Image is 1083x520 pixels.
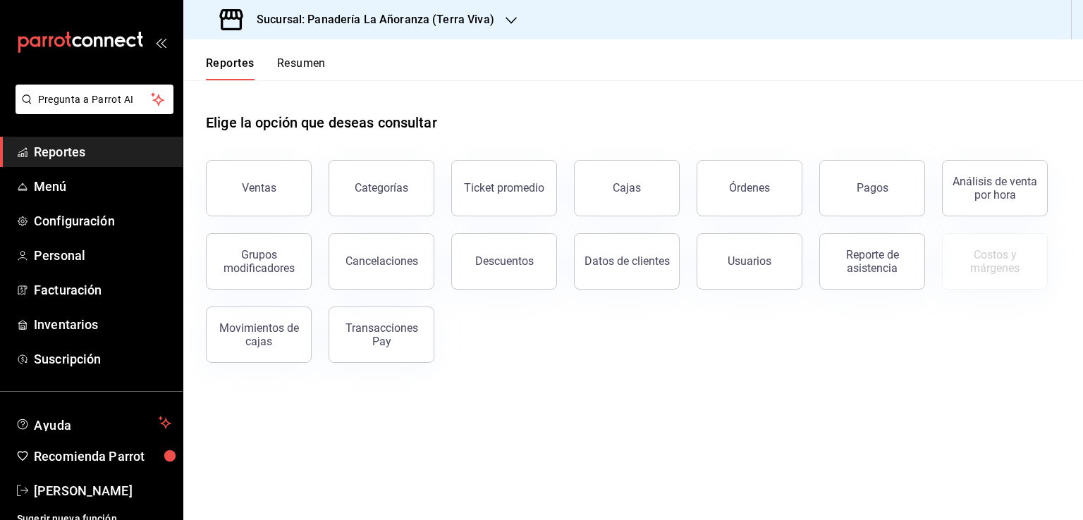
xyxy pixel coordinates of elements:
span: Ayuda [34,414,153,431]
div: Usuarios [728,254,771,268]
button: Categorías [329,160,434,216]
h1: Elige la opción que deseas consultar [206,112,437,133]
button: Cancelaciones [329,233,434,290]
div: Ticket promedio [464,181,544,194]
div: Cajas [613,181,641,194]
div: Categorías [355,181,408,194]
span: Recomienda Parrot [34,447,171,466]
button: Reporte de asistencia [819,233,925,290]
button: Movimientos de cajas [206,307,312,363]
div: Movimientos de cajas [215,321,302,348]
span: Menú [34,177,171,196]
button: Ticket promedio [451,160,557,216]
button: Reportes [206,56,255,80]
span: [PERSON_NAME] [34,481,171,500]
button: Grupos modificadores [206,233,312,290]
button: Contrata inventarios para ver este reporte [942,233,1048,290]
button: Órdenes [697,160,802,216]
div: Pagos [857,181,888,194]
div: Costos y márgenes [951,248,1039,275]
span: Pregunta a Parrot AI [38,92,152,107]
button: open_drawer_menu [155,37,166,48]
button: Cajas [574,160,680,216]
span: Facturación [34,280,171,299]
div: Descuentos [475,254,534,268]
div: Órdenes [729,181,770,194]
h3: Sucursal: Panadería La Añoranza (Terra Viva) [245,11,494,28]
div: Reporte de asistencia [828,248,916,275]
span: Suscripción [34,349,171,369]
div: Análisis de venta por hora [951,175,1039,202]
button: Ventas [206,160,312,216]
div: Cancelaciones [345,254,418,268]
div: Grupos modificadores [215,248,302,275]
button: Análisis de venta por hora [942,160,1048,216]
button: Usuarios [697,233,802,290]
button: Datos de clientes [574,233,680,290]
span: Reportes [34,142,171,161]
a: Pregunta a Parrot AI [10,102,173,117]
button: Descuentos [451,233,557,290]
span: Configuración [34,211,171,230]
button: Transacciones Pay [329,307,434,363]
span: Inventarios [34,315,171,334]
button: Resumen [277,56,326,80]
div: Ventas [242,181,276,194]
div: navigation tabs [206,56,326,80]
div: Transacciones Pay [338,321,425,348]
div: Datos de clientes [585,254,670,268]
button: Pagos [819,160,925,216]
button: Pregunta a Parrot AI [16,85,173,114]
span: Personal [34,246,171,265]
